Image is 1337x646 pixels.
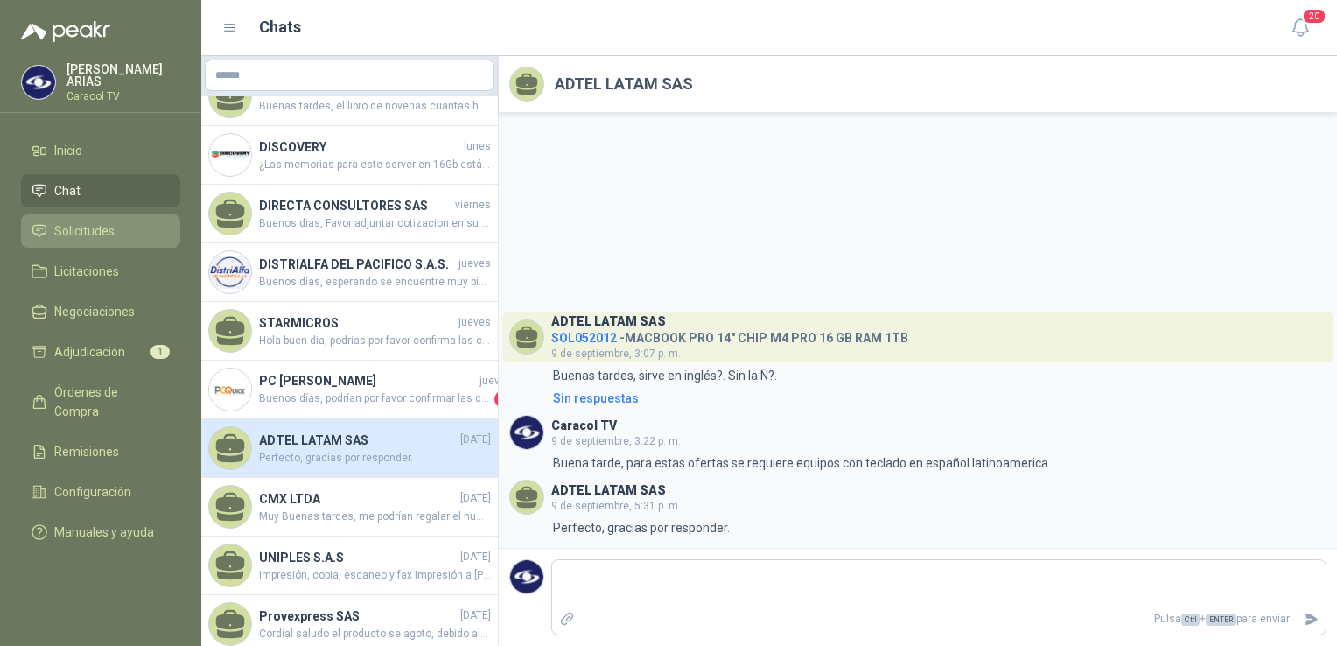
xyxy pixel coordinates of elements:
[460,549,491,565] span: [DATE]
[455,197,491,214] span: viernes
[259,157,491,173] span: ¿Las memorias para este server en 16Gb están descontinuadas podemos ofrecer de 32GB, es posible?
[22,66,55,99] img: Company Logo
[259,548,457,567] h4: UNIPLES S.A.S
[21,255,180,288] a: Licitaciones
[553,518,730,537] p: Perfecto, gracias por responder.
[458,314,491,331] span: jueves
[54,482,131,502] span: Configuración
[21,134,180,167] a: Inicio
[201,243,498,302] a: Company LogoDISTRIALFA DEL PACIFICO S.A.S.juevesBuenos días, esperando se encuentre muy bien. Ama...
[259,371,476,390] h4: PC [PERSON_NAME]
[21,174,180,207] a: Chat
[201,185,498,243] a: DIRECTA CONSULTORES SASviernesBuenos dias, Favor adjuntar cotizacion en su formato
[54,262,119,281] span: Licitaciones
[259,390,491,408] span: Buenos días, podrían por favor confirmar las cantidades solicitadas?
[259,313,455,333] h4: STARMICROS
[549,389,1326,408] a: Sin respuestas
[510,416,543,449] img: Company Logo
[54,221,115,241] span: Solicitudes
[21,376,180,428] a: Órdenes de Compra
[21,21,110,42] img: Logo peakr
[201,419,498,478] a: ADTEL LATAM SAS[DATE]Perfecto, gracias por responder.
[21,435,180,468] a: Remisiones
[21,335,180,369] a: Adjudicación1
[209,134,251,176] img: Company Logo
[1206,614,1236,626] span: ENTER
[259,15,301,39] h1: Chats
[201,302,498,361] a: STARMICROSjuevesHola buen dia, podrias por favor confirma las cantidades, quedo atenta
[460,432,491,448] span: [DATE]
[259,215,491,232] span: Buenos dias, Favor adjuntar cotizacion en su formato
[54,141,82,160] span: Inicio
[259,137,460,157] h4: DISCOVERY
[21,295,180,328] a: Negociaciones
[460,607,491,624] span: [DATE]
[201,537,498,595] a: UNIPLES S.A.S[DATE]Impresión, copia, escaneo y fax Impresión a [PERSON_NAME] automática Escaneo d...
[66,91,180,102] p: Caracol TV
[553,453,1048,473] p: Buena tarde, para estas ofertas se requiere equipos con teclado en español latinoamerica
[259,489,457,509] h4: CMX LTDA
[21,516,180,549] a: Manuales y ayuda
[54,181,80,200] span: Chat
[259,450,491,467] span: Perfecto, gracias por responder.
[259,333,491,349] span: Hola buen dia, podrias por favor confirma las cantidades, quedo atenta
[201,126,498,185] a: Company LogoDISCOVERYlunes¿Las memorias para este server en 16Gb están descontinuadas podemos ofr...
[510,560,543,593] img: Company Logo
[201,361,498,419] a: Company LogoPC [PERSON_NAME]juevesBuenos días, podrían por favor confirmar las cantidades solicit...
[551,500,681,512] span: 9 de septiembre, 5:31 p. m.
[460,490,491,507] span: [DATE]
[551,317,666,327] h3: ADTEL LATAM SAS
[201,67,498,126] a: Fragatta Enterprise LtdaayerBuenas tardes, el libro de novenas cuantas hojas tiene?, material y a...
[209,251,251,293] img: Company Logo
[479,373,512,390] span: jueves
[259,274,491,291] span: Buenos días, esperando se encuentre muy bien. Amablemente solicitamos de su colaboracion con imag...
[150,345,170,359] span: 1
[494,390,512,408] span: 1
[552,604,582,635] label: Adjuntar archivos
[464,138,491,155] span: lunes
[1284,12,1316,44] button: 20
[1181,614,1200,626] span: Ctrl
[259,567,491,584] span: Impresión, copia, escaneo y fax Impresión a [PERSON_NAME] automática Escaneo dúplex automático (A...
[1297,604,1326,635] button: Enviar
[553,366,777,385] p: Buenas tardes, sirve en inglés?. Sin la Ñ?.
[551,327,908,343] h4: - MACBOOK PRO 14" CHIP M4 PRO 16 GB RAM 1TB
[582,604,1298,635] p: Pulsa + para enviar
[551,421,617,431] h3: Caracol TV
[551,435,681,447] span: 9 de septiembre, 3:22 p. m.
[458,256,491,272] span: jueves
[66,63,180,88] p: [PERSON_NAME] ARIAS
[551,331,617,345] span: SOL052012
[21,214,180,248] a: Solicitudes
[551,486,666,495] h3: ADTEL LATAM SAS
[1302,8,1326,25] span: 20
[553,389,639,408] div: Sin respuestas
[259,607,457,626] h4: Provexpress SAS
[259,509,491,525] span: Muy Buenas tardes, me podrían regalar el numero de referencia, para cotizar la correcta, muchas g...
[259,626,491,642] span: Cordial saludo el producto se agoto, debido ala lata demanda , no se tramitó el pedido, se aviso ...
[54,523,154,542] span: Manuales y ayuda
[54,342,125,362] span: Adjudicación
[555,72,693,96] h2: ADTEL LATAM SAS
[259,431,457,450] h4: ADTEL LATAM SAS
[21,475,180,509] a: Configuración
[551,348,681,360] span: 9 de septiembre, 3:07 p. m.
[54,442,119,461] span: Remisiones
[54,383,164,421] span: Órdenes de Compra
[259,255,455,274] h4: DISTRIALFA DEL PACIFICO S.A.S.
[209,369,251,411] img: Company Logo
[54,302,135,321] span: Negociaciones
[259,196,451,215] h4: DIRECTA CONSULTORES SAS
[201,478,498,537] a: CMX LTDA[DATE]Muy Buenas tardes, me podrían regalar el numero de referencia, para cotizar la corr...
[259,98,491,115] span: Buenas tardes, el libro de novenas cuantas hojas tiene?, material y a cuantas tintas la impresión...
